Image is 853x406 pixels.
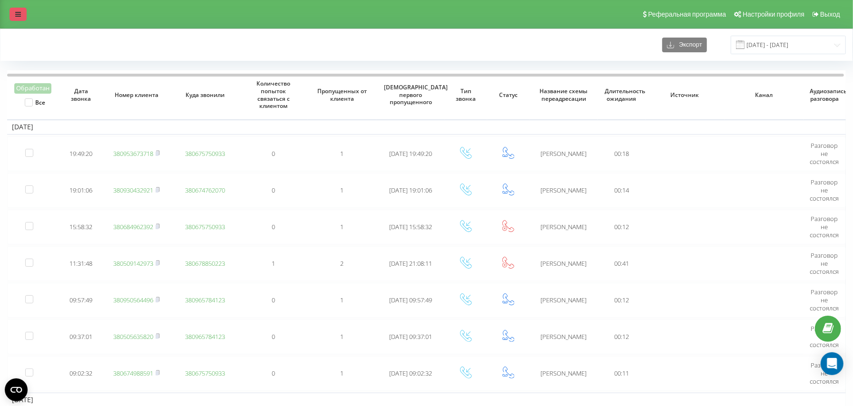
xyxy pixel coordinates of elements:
[66,87,96,102] span: Дата звонка
[60,356,102,391] td: 09:02:32
[185,369,225,377] a: 380675750933
[113,222,153,231] a: 380684962392
[389,332,432,341] span: [DATE] 09:37:01
[662,38,707,52] button: Экспорт
[821,352,843,375] div: Open Intercom Messenger
[341,369,344,377] span: 1
[185,222,225,231] a: 380675750933
[598,173,646,208] td: 00:14
[674,41,702,48] span: Экспорт
[648,10,726,18] span: Реферальная программа
[529,173,598,208] td: [PERSON_NAME]
[272,369,275,377] span: 0
[810,214,839,239] span: Разговор не состоялся
[389,149,432,158] span: [DATE] 19:49:20
[110,91,163,99] span: Номер клиента
[185,296,225,304] a: 380965784123
[113,186,153,194] a: 380930432921
[529,246,598,281] td: [PERSON_NAME]
[743,10,804,18] span: Настройки профиля
[529,210,598,244] td: [PERSON_NAME]
[60,283,102,318] td: 09:57:49
[60,246,102,281] td: 11:31:48
[247,80,300,109] span: Количество попыток связаться с клиентом
[60,210,102,244] td: 15:58:32
[389,369,432,377] span: [DATE] 09:02:32
[810,251,839,276] span: Разговор не состоялся
[598,356,646,391] td: 00:11
[389,296,432,304] span: [DATE] 09:57:49
[60,173,102,208] td: 19:01:06
[389,259,432,268] span: [DATE] 21:08:11
[185,149,225,158] a: 380675750933
[529,136,598,171] td: [PERSON_NAME]
[185,259,225,268] a: 380678850223
[810,178,839,203] span: Разговор не состоялся
[341,296,344,304] span: 1
[272,222,275,231] span: 0
[185,332,225,341] a: 380965784123
[598,283,646,318] td: 00:12
[113,296,153,304] a: 380950564496
[598,210,646,244] td: 00:12
[60,319,102,354] td: 09:37:01
[529,283,598,318] td: [PERSON_NAME]
[389,186,432,194] span: [DATE] 19:01:06
[315,87,369,102] span: Пропущенных от клиента
[605,87,639,102] span: Длительность ожидания
[810,87,840,102] span: Аудиозапись разговора
[537,87,590,102] span: Название схемы переадресации
[185,186,225,194] a: 380674762070
[654,91,716,99] span: Источник
[384,84,437,106] span: [DEMOGRAPHIC_DATA] первого пропущенного
[820,10,840,18] span: Выход
[178,91,232,99] span: Куда звонили
[389,222,432,231] span: [DATE] 15:58:32
[7,120,846,134] td: [DATE]
[272,259,275,268] span: 1
[113,259,153,268] a: 380509142973
[5,378,28,401] button: Open CMP widget
[733,91,795,99] span: Канал
[598,136,646,171] td: 00:18
[451,87,481,102] span: Тип звонка
[113,149,153,158] a: 380953673718
[113,332,153,341] a: 380505635820
[598,319,646,354] td: 00:12
[272,332,275,341] span: 0
[113,369,153,377] a: 380674988591
[493,91,523,99] span: Статус
[341,186,344,194] span: 1
[810,141,839,166] span: Разговор не состоялся
[272,149,275,158] span: 0
[341,149,344,158] span: 1
[529,319,598,354] td: [PERSON_NAME]
[341,259,344,268] span: 2
[272,296,275,304] span: 0
[529,356,598,391] td: [PERSON_NAME]
[60,136,102,171] td: 19:49:20
[598,246,646,281] td: 00:41
[272,186,275,194] span: 0
[25,98,45,106] label: Все
[810,288,839,312] span: Разговор не состоялся
[341,222,344,231] span: 1
[341,332,344,341] span: 1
